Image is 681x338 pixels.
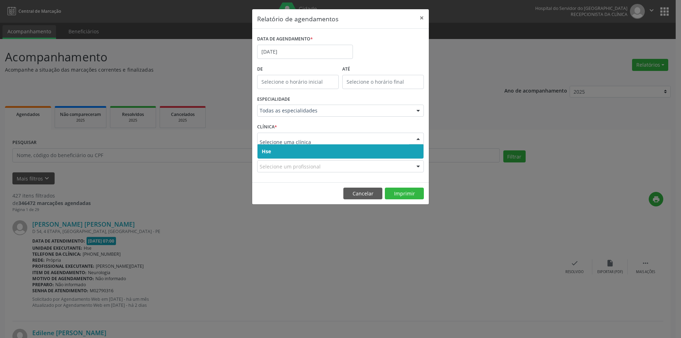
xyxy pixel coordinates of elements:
[257,64,339,75] label: De
[257,122,277,133] label: CLÍNICA
[343,188,382,200] button: Cancelar
[257,34,313,45] label: DATA DE AGENDAMENTO
[257,45,353,59] input: Selecione uma data ou intervalo
[342,64,424,75] label: ATÉ
[342,75,424,89] input: Selecione o horário final
[385,188,424,200] button: Imprimir
[257,94,290,105] label: ESPECIALIDADE
[260,107,409,114] span: Todas as especialidades
[260,135,409,149] input: Selecione uma clínica
[260,163,321,170] span: Selecione um profissional
[257,14,338,23] h5: Relatório de agendamentos
[262,148,271,155] span: Hse
[257,75,339,89] input: Selecione o horário inicial
[415,9,429,27] button: Close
